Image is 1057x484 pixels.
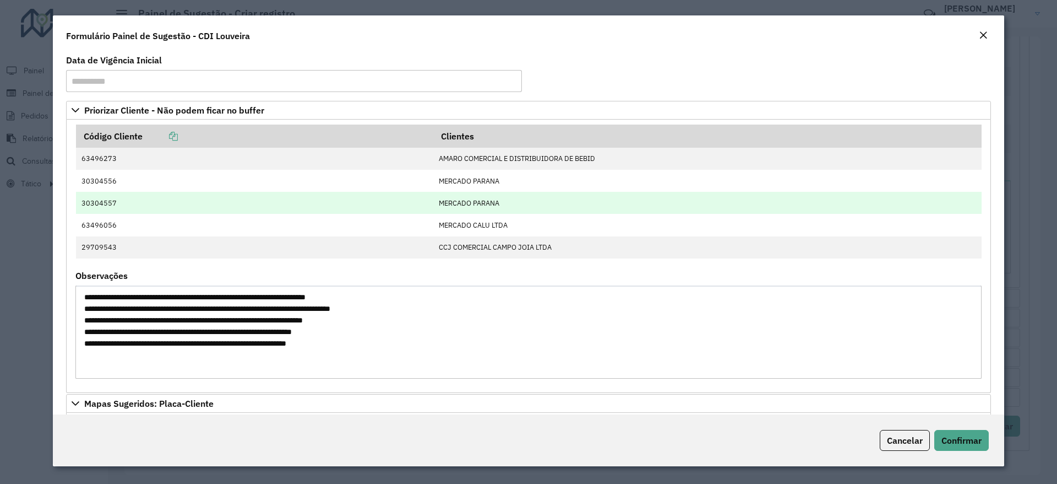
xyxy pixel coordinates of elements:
[76,214,433,236] td: 63496056
[76,192,433,214] td: 30304557
[66,120,991,393] div: Priorizar Cliente - Não podem ficar no buffer
[433,148,982,170] td: AMARO COMERCIAL E DISTRIBUIDORA DE BEBID
[979,31,988,40] em: Fechar
[976,29,991,43] button: Close
[934,430,989,451] button: Confirmar
[433,236,982,259] td: CCJ COMERCIAL CAMPO JOIA LTDA
[76,148,433,170] td: 63496273
[66,394,991,413] a: Mapas Sugeridos: Placa-Cliente
[941,435,982,446] span: Confirmar
[433,214,982,236] td: MERCADO CALU LTDA
[887,435,923,446] span: Cancelar
[66,29,250,42] h4: Formulário Painel de Sugestão - CDI Louveira
[143,131,178,142] a: Copiar
[433,125,982,148] th: Clientes
[75,269,128,282] label: Observações
[880,430,930,451] button: Cancelar
[433,192,982,214] td: MERCADO PARANA
[433,170,982,192] td: MERCADO PARANA
[66,101,991,120] a: Priorizar Cliente - Não podem ficar no buffer
[84,399,214,408] span: Mapas Sugeridos: Placa-Cliente
[76,125,433,148] th: Código Cliente
[76,170,433,192] td: 30304556
[66,53,162,67] label: Data de Vigência Inicial
[84,106,264,115] span: Priorizar Cliente - Não podem ficar no buffer
[76,236,433,259] td: 29709543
